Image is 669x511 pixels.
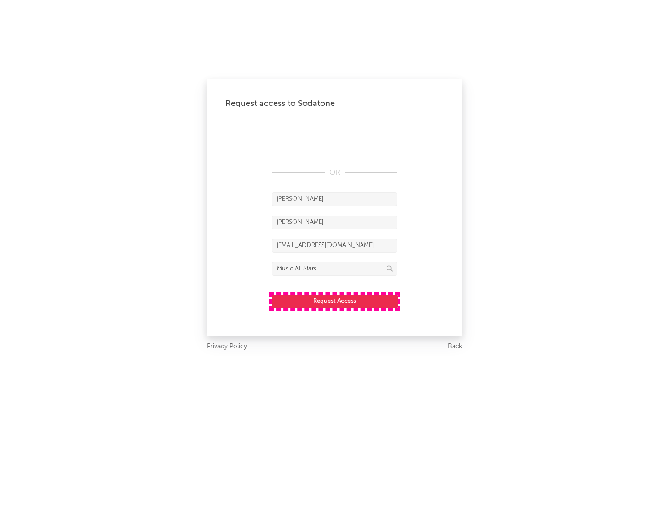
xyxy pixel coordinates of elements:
div: OR [272,167,397,178]
input: Email [272,239,397,253]
a: Privacy Policy [207,341,247,353]
input: First Name [272,192,397,206]
button: Request Access [272,295,398,308]
a: Back [448,341,462,353]
input: Division [272,262,397,276]
input: Last Name [272,216,397,229]
div: Request access to Sodatone [225,98,444,109]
